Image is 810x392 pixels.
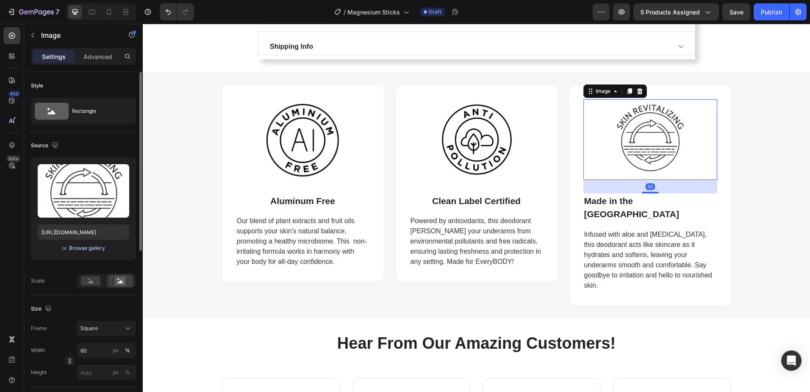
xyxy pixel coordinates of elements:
[441,171,574,197] p: Made in the [GEOGRAPHIC_DATA]
[31,325,47,332] label: Frame
[6,308,661,331] h2: Hear From Our Amazing Customers!
[268,193,399,241] span: Powered by antioxidants, this deodorant [PERSON_NAME] your underarms from environmental pollutant...
[441,170,574,198] div: Rich Text Editor. Editing area: main
[288,170,379,185] div: Rich Text Editor. Editing area: main
[451,64,469,71] div: Image
[80,325,98,332] span: Square
[72,101,124,121] div: Rectangle
[503,160,512,166] div: 32
[69,244,105,252] button: Browse gallery
[111,367,121,378] button: %
[781,350,802,371] div: Open Intercom Messenger
[344,8,346,17] span: /
[761,8,782,17] div: Publish
[31,347,45,354] label: Width
[754,3,789,20] button: Publish
[31,369,47,376] label: Height
[41,30,113,40] p: Image
[6,155,20,162] div: Beta
[69,244,105,252] div: Browse gallery
[441,207,569,265] span: Infused with aloe and [MEDICAL_DATA], this deodorant acts like skincare as it hydrates and soften...
[42,52,66,61] p: Settings
[429,8,441,16] span: Draft
[55,7,59,17] p: 7
[38,164,129,218] img: preview-image
[113,369,119,376] div: px
[289,171,378,184] p: Clean Label Certified
[125,347,130,354] div: %
[641,8,700,17] span: 5 products assigned
[160,3,194,20] div: Undo/Redo
[347,8,400,17] span: Magnesium Sticks
[31,277,44,285] div: Scale
[122,367,133,378] button: px
[77,343,136,358] input: px%
[143,24,810,392] iframe: Design area
[111,345,121,356] button: %
[122,345,133,356] button: px
[8,90,20,97] div: 450
[633,3,719,20] button: 5 products assigned
[31,82,43,90] div: Style
[722,3,750,20] button: Save
[3,3,63,20] button: 7
[31,140,60,151] div: Source
[77,365,136,380] input: px%
[467,76,548,156] img: Alt Image
[31,303,53,315] div: Size
[730,8,743,16] span: Save
[113,347,119,354] div: px
[62,243,67,253] span: or
[83,52,112,61] p: Advanced
[38,224,129,240] input: https://example.com/image.jpg
[77,321,136,336] button: Square
[294,76,374,156] img: Alt Image
[125,369,130,376] div: %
